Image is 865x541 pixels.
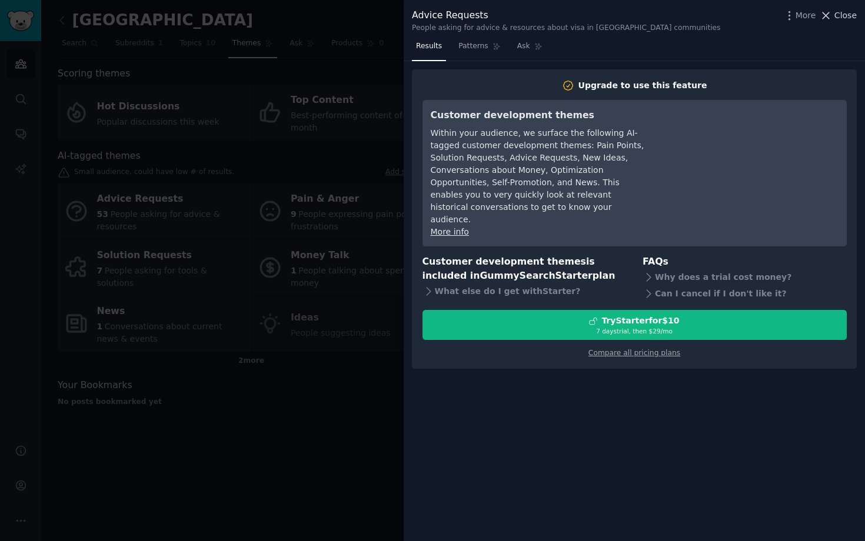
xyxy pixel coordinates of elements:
[480,270,592,281] span: GummySearch Starter
[458,41,488,52] span: Patterns
[423,327,846,335] div: 7 days trial, then $ 29 /mo
[820,9,857,22] button: Close
[416,41,442,52] span: Results
[513,37,547,61] a: Ask
[412,37,446,61] a: Results
[422,310,847,340] button: TryStarterfor$107 daystrial, then $29/mo
[412,8,721,23] div: Advice Requests
[412,23,721,34] div: People asking for advice & resources about visa in [GEOGRAPHIC_DATA] communities
[431,108,646,123] h3: Customer development themes
[588,349,680,357] a: Compare all pricing plans
[431,127,646,226] div: Within your audience, we surface the following AI-tagged customer development themes: Pain Points...
[454,37,504,61] a: Patterns
[783,9,816,22] button: More
[834,9,857,22] span: Close
[422,255,627,283] h3: Customer development themes is included in plan
[796,9,816,22] span: More
[601,315,679,327] div: Try Starter for $10
[643,269,847,285] div: Why does a trial cost money?
[578,79,707,92] div: Upgrade to use this feature
[422,283,627,300] div: What else do I get with Starter ?
[517,41,530,52] span: Ask
[662,108,839,196] iframe: YouTube video player
[643,285,847,302] div: Can I cancel if I don't like it?
[431,227,469,236] a: More info
[643,255,847,269] h3: FAQs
